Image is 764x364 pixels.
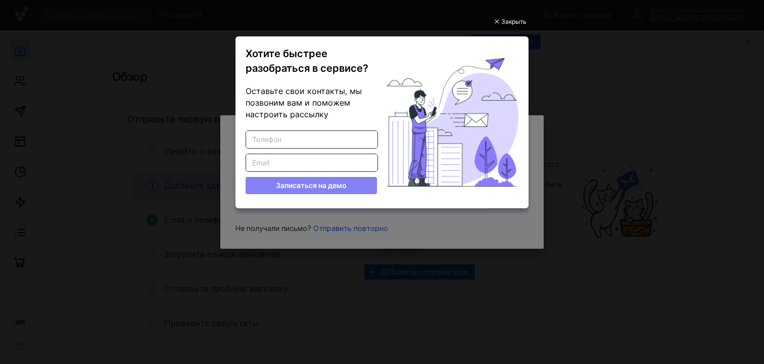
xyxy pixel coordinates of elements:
input: Телефон [246,131,377,148]
input: Email [246,154,377,171]
span: Оставьте свои контакты, мы позвоним вам и поможем настроить рассылку [246,86,362,119]
button: Записаться на демо [246,177,377,194]
span: Хотите быстрее разобраться в сервисе? [246,48,368,74]
div: Закрыть [501,16,527,27]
